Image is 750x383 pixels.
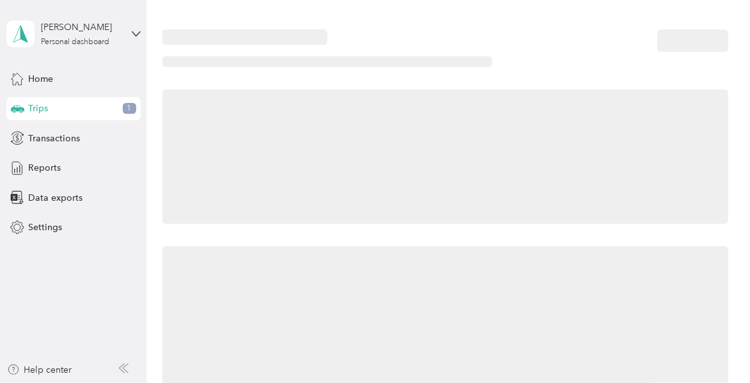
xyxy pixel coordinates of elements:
[41,38,109,46] div: Personal dashboard
[7,363,72,377] button: Help center
[29,132,81,145] span: Transactions
[678,311,750,383] iframe: Everlance-gr Chat Button Frame
[29,191,83,205] span: Data exports
[29,102,49,115] span: Trips
[29,221,63,234] span: Settings
[29,72,54,86] span: Home
[29,161,61,175] span: Reports
[41,20,121,34] div: [PERSON_NAME]
[123,103,136,114] span: 1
